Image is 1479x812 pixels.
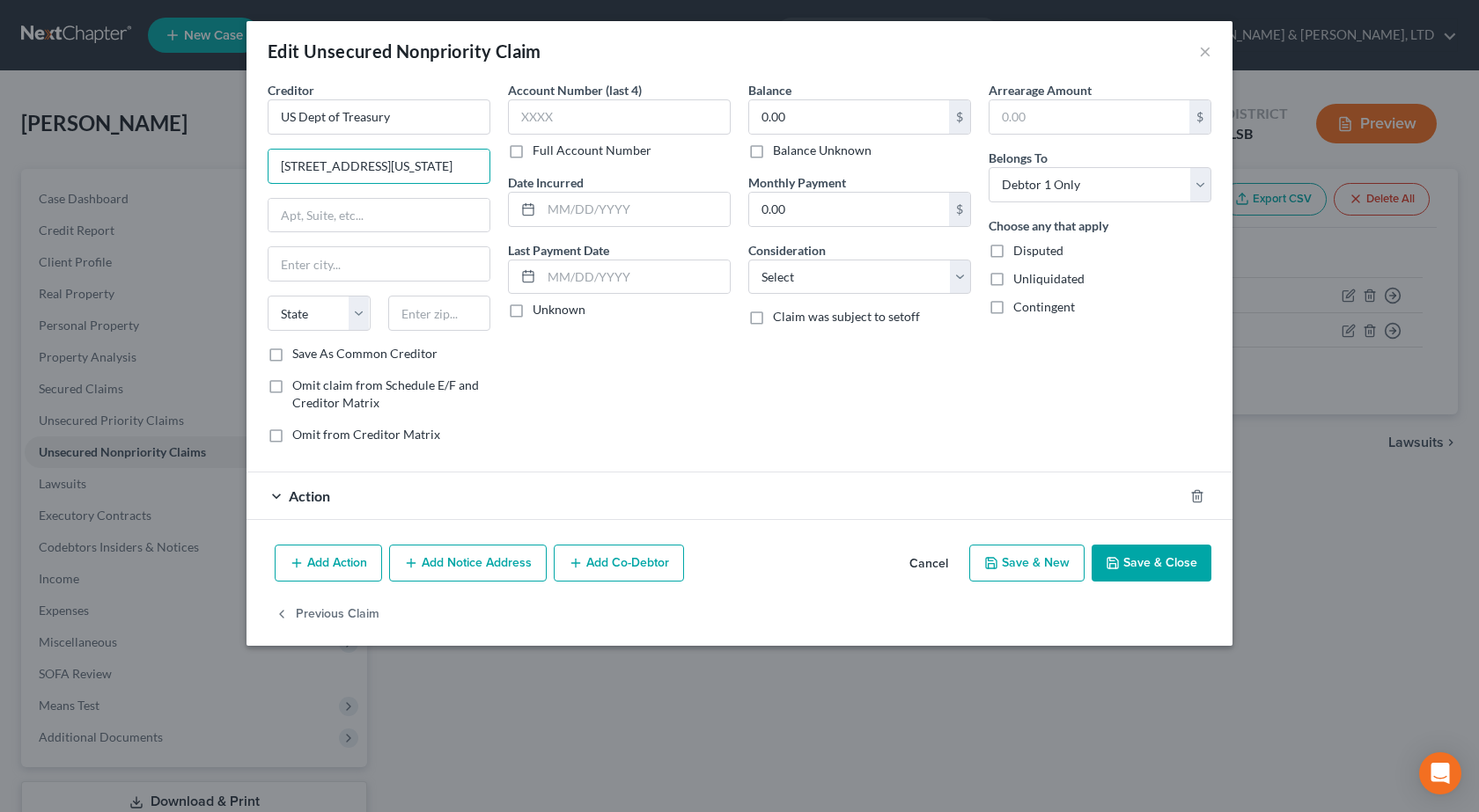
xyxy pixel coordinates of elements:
span: Contingent [1013,299,1075,314]
label: Arrearage Amount [989,81,1092,99]
button: Previous Claim [275,596,379,633]
input: 0.00 [990,100,1189,134]
button: Save & New [969,545,1085,582]
span: Claim was subject to setoff [773,309,920,324]
input: Apt, Suite, etc... [269,199,489,232]
label: Monthly Payment [748,173,846,192]
label: Save As Common Creditor [292,345,438,362]
label: Last Payment Date [508,241,609,260]
label: Choose any that apply [989,216,1108,235]
input: MM/DD/YYYY [541,193,730,226]
span: Omit from Creditor Matrix [292,427,440,442]
span: Unliquidated [1013,271,1085,286]
button: Cancel [895,546,962,582]
input: Enter city... [269,247,489,281]
button: Add Co-Debtor [554,545,684,582]
button: Save & Close [1092,545,1211,582]
label: Account Number (last 4) [508,81,642,99]
input: 0.00 [749,193,949,226]
button: Add Notice Address [389,545,547,582]
span: Creditor [268,83,314,98]
button: × [1199,40,1211,62]
span: Belongs To [989,150,1048,165]
div: $ [949,100,970,134]
label: Date Incurred [508,173,584,192]
label: Balance [748,81,791,99]
div: Open Intercom Messenger [1419,752,1461,794]
button: Add Action [275,545,382,582]
div: Edit Unsecured Nonpriority Claim [268,39,541,63]
span: Disputed [1013,243,1063,258]
input: Search creditor by name... [268,99,490,135]
label: Full Account Number [533,142,651,159]
label: Consideration [748,241,826,260]
label: Unknown [533,301,585,318]
input: Enter zip... [388,296,491,331]
span: Action [289,487,330,504]
div: $ [1189,100,1210,134]
input: 0.00 [749,100,949,134]
input: Enter address... [269,150,489,183]
input: XXXX [508,99,731,135]
input: MM/DD/YYYY [541,260,730,294]
label: Balance Unknown [773,142,872,159]
div: $ [949,193,970,226]
span: Omit claim from Schedule E/F and Creditor Matrix [292,377,479,410]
